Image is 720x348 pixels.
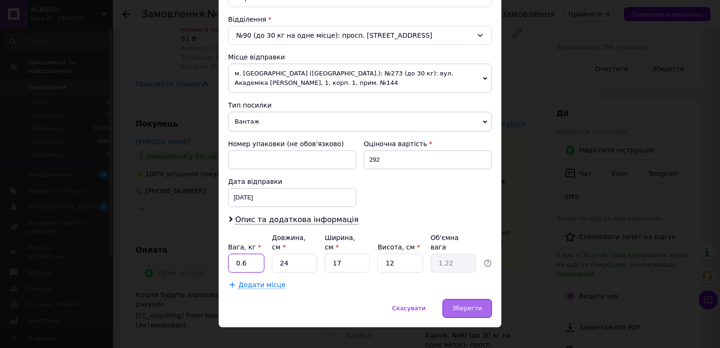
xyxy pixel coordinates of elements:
label: Ширина, см [325,234,355,251]
div: Дата відправки [228,177,356,186]
label: Довжина, см [272,234,306,251]
span: Вантаж [228,112,492,132]
div: №90 (до 30 кг на одне місце): просп. [STREET_ADDRESS] [228,26,492,45]
label: Вага, кг [228,243,261,251]
div: Об'ємна вага [431,233,476,252]
div: Оціночна вартість [364,139,492,149]
div: Номер упаковки (не обов'язково) [228,139,356,149]
span: Зберегти [452,305,482,312]
span: Тип посилки [228,101,271,109]
span: Скасувати [392,305,425,312]
span: Опис та додаткова інформація [235,215,359,224]
span: Додати місце [238,281,286,289]
label: Висота, см [377,243,420,251]
span: м. [GEOGRAPHIC_DATA] ([GEOGRAPHIC_DATA].): №273 (до 30 кг): вул. Академіка [PERSON_NAME], 1, корп... [228,64,492,93]
span: Місце відправки [228,53,285,61]
div: Відділення [228,15,492,24]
